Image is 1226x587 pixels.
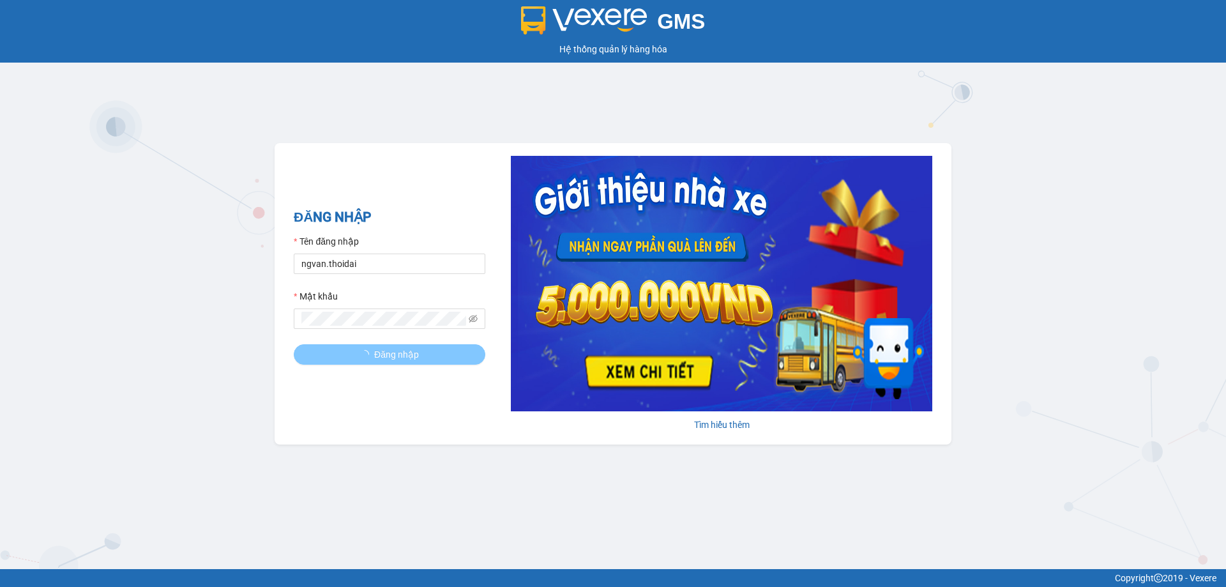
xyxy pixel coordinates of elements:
[360,350,374,359] span: loading
[521,19,706,29] a: GMS
[294,207,485,228] h2: ĐĂNG NHẬP
[294,344,485,365] button: Đăng nhập
[301,312,466,326] input: Mật khẩu
[1154,574,1163,583] span: copyright
[294,234,359,248] label: Tên đăng nhập
[469,314,478,323] span: eye-invisible
[511,156,932,411] img: banner-0
[3,42,1223,56] div: Hệ thống quản lý hàng hóa
[657,10,705,33] span: GMS
[374,347,419,362] span: Đăng nhập
[511,418,932,432] div: Tìm hiểu thêm
[10,571,1216,585] div: Copyright 2019 - Vexere
[294,289,338,303] label: Mật khẩu
[521,6,647,34] img: logo 2
[294,254,485,274] input: Tên đăng nhập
